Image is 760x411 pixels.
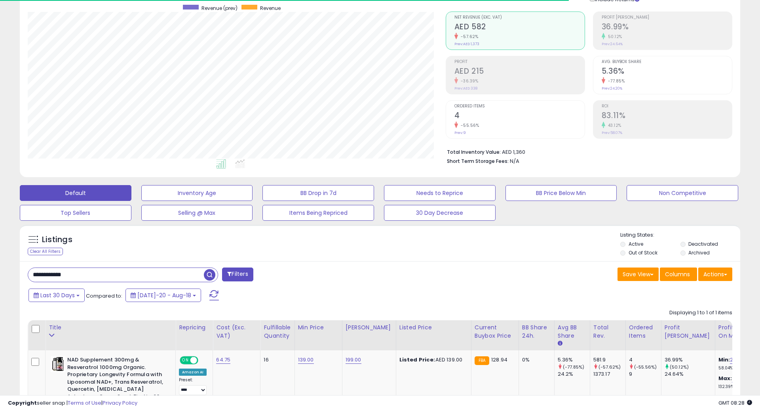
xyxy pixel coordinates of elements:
[605,78,625,84] small: -77.85%
[384,185,496,201] button: Needs to Reprice
[103,399,137,407] a: Privacy Policy
[558,356,590,363] div: 5.36%
[42,234,72,245] h5: Listings
[346,356,361,364] a: 199.00
[179,323,209,332] div: Repricing
[660,268,697,281] button: Columns
[602,104,732,109] span: ROI
[216,356,230,364] a: 64.75
[141,185,253,201] button: Inventory Age
[629,323,658,340] div: Ordered Items
[617,268,659,281] button: Save View
[264,323,291,340] div: Fulfillable Quantity
[718,399,752,407] span: 2025-09-18 08:28 GMT
[298,323,339,332] div: Min Price
[179,369,207,376] div: Amazon AI
[605,34,622,40] small: 50.12%
[384,205,496,221] button: 30 Day Decrease
[51,356,65,372] img: 51MG5pIeKrL._SL40_.jpg
[399,356,435,363] b: Listed Price:
[629,249,657,256] label: Out of Stock
[522,323,551,340] div: BB Share 24h.
[8,400,137,407] div: seller snap | |
[593,323,622,340] div: Total Rev.
[475,323,515,340] div: Current Buybox Price
[141,205,253,221] button: Selling @ Max
[688,249,710,256] label: Archived
[137,291,191,299] span: [DATE]-20 - Aug-18
[665,270,690,278] span: Columns
[602,22,732,33] h2: 36.99%
[629,356,661,363] div: 4
[222,268,253,281] button: Filters
[8,399,37,407] strong: Copyright
[593,356,625,363] div: 581.9
[179,377,207,395] div: Preset:
[67,356,163,410] b: NAD Supplement 300mg & Resveratrol 1000mg Organic. Proprietary Longevity Formula with Liposomal N...
[346,323,393,332] div: [PERSON_NAME]
[698,268,732,281] button: Actions
[180,357,190,364] span: ON
[454,104,585,109] span: Ordered Items
[558,371,590,378] div: 24.2%
[125,289,201,302] button: [DATE]-20 - Aug-18
[732,375,747,382] a: 45.23
[447,158,509,164] b: Short Term Storage Fees:
[454,60,585,64] span: Profit
[558,340,562,347] small: Avg BB Share.
[605,122,621,128] small: 43.12%
[86,292,122,300] span: Compared to:
[20,205,131,221] button: Top Sellers
[262,185,374,201] button: BB Drop in 7d
[68,399,101,407] a: Terms of Use
[602,130,622,135] small: Prev: 58.07%
[216,323,257,340] div: Cost (Exc. VAT)
[20,185,131,201] button: Default
[558,323,587,340] div: Avg BB Share
[670,364,689,370] small: (50.12%)
[262,205,374,221] button: Items Being Repriced
[264,356,288,363] div: 16
[260,5,281,11] span: Revenue
[634,364,657,370] small: (-55.56%)
[475,356,489,365] small: FBA
[201,5,237,11] span: Revenue (prev)
[602,86,622,91] small: Prev: 24.20%
[602,60,732,64] span: Avg. Buybox Share
[718,375,732,382] b: Max:
[669,309,732,317] div: Displaying 1 to 1 of 1 items
[454,42,479,46] small: Prev: AED 1,373
[522,356,548,363] div: 0%
[665,356,715,363] div: 36.99%
[602,67,732,77] h2: 5.36%
[505,185,617,201] button: BB Price Below Min
[197,357,210,364] span: OFF
[454,67,585,77] h2: AED 215
[399,356,465,363] div: AED 139.00
[688,241,718,247] label: Deactivated
[718,356,730,363] b: Min:
[28,248,63,255] div: Clear All Filters
[49,323,172,332] div: Title
[454,111,585,122] h2: 4
[730,356,744,364] a: 28.39
[629,241,643,247] label: Active
[458,78,479,84] small: -36.39%
[447,147,726,156] li: AED 1,360
[602,42,623,46] small: Prev: 24.64%
[620,231,740,239] p: Listing States:
[40,291,75,299] span: Last 30 Days
[454,15,585,20] span: Net Revenue (Exc. VAT)
[454,22,585,33] h2: AED 582
[510,157,519,165] span: N/A
[298,356,314,364] a: 139.00
[665,323,712,340] div: Profit [PERSON_NAME]
[629,371,661,378] div: 9
[602,15,732,20] span: Profit [PERSON_NAME]
[454,86,477,91] small: Prev: AED 338
[447,149,501,155] b: Total Inventory Value:
[598,364,621,370] small: (-57.62%)
[491,356,507,363] span: 128.94
[458,122,479,128] small: -55.56%
[399,323,468,332] div: Listed Price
